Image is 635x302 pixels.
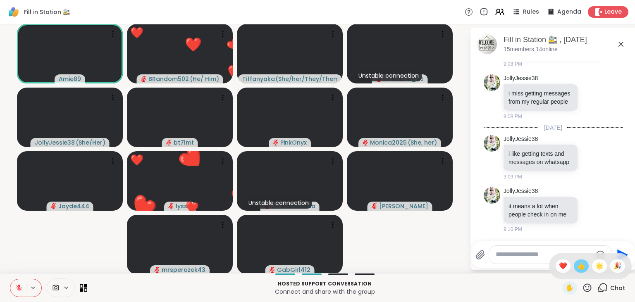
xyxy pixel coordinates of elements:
a: JollyJessie38 [504,187,538,195]
span: [DATE] [539,124,567,132]
button: ❤️ [116,181,170,235]
span: audio-muted [168,203,174,209]
span: ( She, her ) [408,138,437,147]
img: https://sharewell-space-live.sfo3.digitaloceanspaces.com/user-generated/3602621c-eaa5-4082-863a-9... [484,187,500,204]
p: Hosted support conversation [92,280,557,288]
p: it means a lot when people check in on me [508,202,573,219]
span: Rules [523,8,539,16]
span: lyssa [176,202,191,210]
img: Fill in Station 🚉 , Oct 13 [477,34,497,54]
span: 🌟 [595,261,604,271]
img: https://sharewell-space-live.sfo3.digitaloceanspaces.com/user-generated/3602621c-eaa5-4082-863a-9... [484,74,500,91]
span: ❤️ [559,261,567,271]
img: https://sharewell-space-live.sfo3.digitaloceanspaces.com/user-generated/3602621c-eaa5-4082-863a-9... [484,135,500,152]
span: bt7lmt [174,138,194,147]
span: Amie89 [59,75,81,83]
span: Tiffanyaka [242,75,275,83]
span: audio-muted [51,203,57,209]
textarea: Type your message [496,250,592,259]
span: audio-muted [154,267,160,273]
div: ❤️ [130,25,143,41]
button: Emoji picker [595,250,605,260]
span: audio-muted [273,140,279,145]
span: Fill in Station 🚉 [24,8,70,16]
button: ❤️ [180,195,204,219]
p: i like getting texts and messages on whatsapp [508,150,573,166]
a: JollyJessie38 [504,135,538,143]
span: 9:08 PM [504,113,522,120]
span: ✋ [566,283,574,293]
span: Chat [610,284,625,292]
span: audio-muted [141,76,147,82]
span: audio-muted [372,203,377,209]
span: PinkOnyx [280,138,307,147]
div: ❤️ [130,152,143,168]
div: Fill in Station 🚉 , [DATE] [504,35,629,45]
div: Unstable connection [245,197,312,209]
span: Jayde444 [58,202,89,210]
span: Agenda [557,8,581,16]
span: 🎉 [614,261,622,271]
span: audio-muted [270,267,275,273]
a: JollyJessie38 [504,74,538,83]
span: ( He/ Him ) [190,75,219,83]
span: BRandom502 [148,75,189,83]
span: audio-muted [363,140,368,145]
div: Unstable connection [355,70,422,81]
button: ❤️ [180,31,207,58]
span: 9:10 PM [504,226,522,233]
span: 9:08 PM [504,60,522,68]
img: ShareWell Logomark [7,5,21,19]
span: ( She/her/They/Them ) [275,75,337,83]
span: JollyJessie38 [35,138,75,147]
span: GabGirl412 [277,266,310,274]
span: audio-muted [166,140,172,145]
p: Connect and share with the group [92,288,557,296]
span: Leave [604,8,622,16]
button: Send [612,245,631,264]
p: i miss getting messages from my regular people [508,89,573,106]
span: 👍 [577,261,585,271]
span: [PERSON_NAME] [379,202,428,210]
span: ( She/Her ) [76,138,105,147]
button: ❤️ [163,130,221,187]
span: 9:09 PM [504,173,522,181]
span: Monica2025 [370,138,407,147]
p: 15 members, 14 online [504,45,558,54]
span: mrsperozek43 [162,266,205,274]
